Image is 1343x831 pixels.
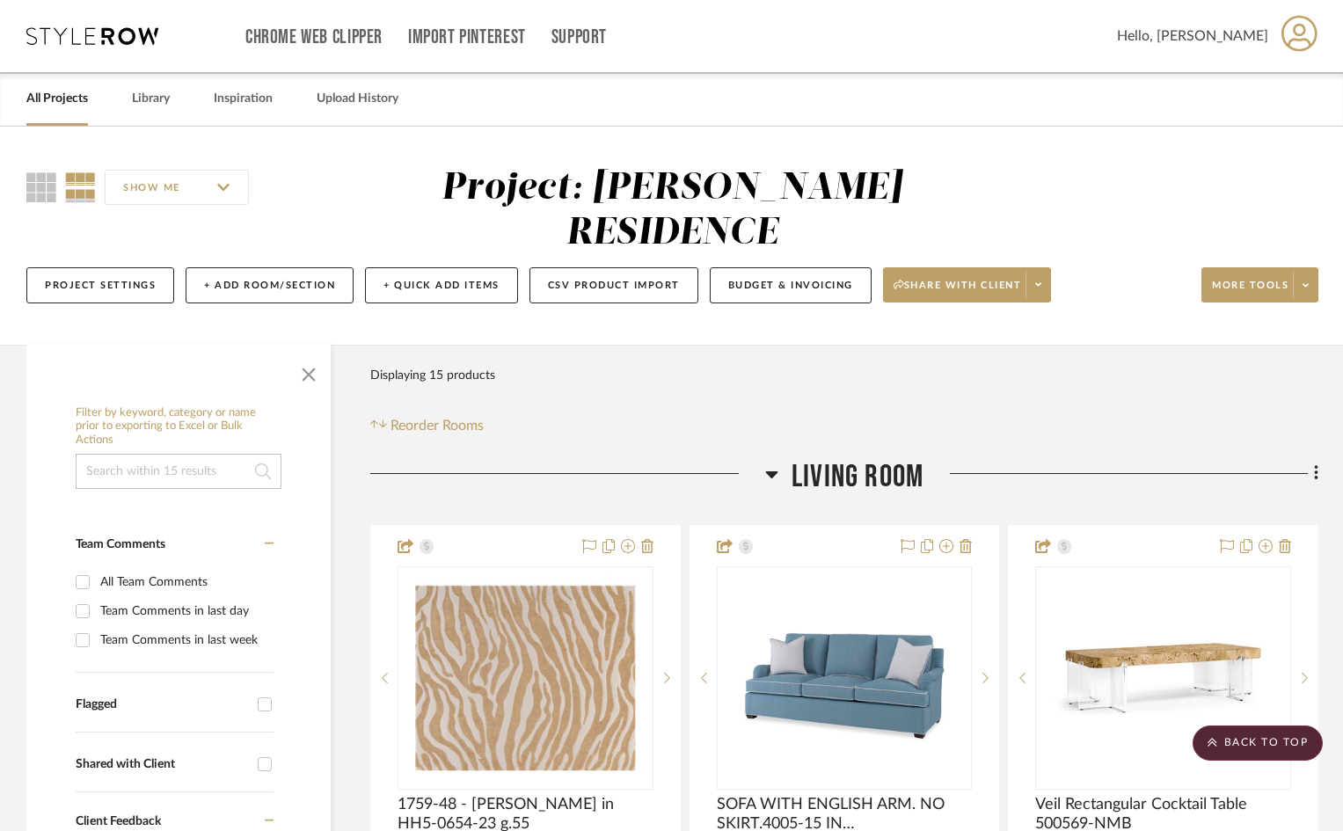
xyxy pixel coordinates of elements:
a: Chrome Web Clipper [245,30,383,45]
button: Budget & Invoicing [710,267,872,303]
span: Reorder Rooms [390,415,484,436]
a: Inspiration [214,87,273,111]
span: Client Feedback [76,815,161,827]
div: 0 [718,567,972,789]
a: All Projects [26,87,88,111]
a: Import Pinterest [408,30,526,45]
div: 0 [398,567,653,789]
h6: Filter by keyword, category or name prior to exporting to Excel or Bulk Actions [76,406,281,448]
a: Support [551,30,607,45]
div: Team Comments in last day [100,597,269,625]
div: Team Comments in last week [100,626,269,654]
scroll-to-top-button: BACK TO TOP [1193,725,1323,761]
a: Upload History [317,87,398,111]
button: Close [291,354,326,389]
img: Veil Rectangular Cocktail Table 500569-NMB [1054,568,1274,788]
span: Living Room [792,458,923,496]
input: Search within 15 results [76,454,281,489]
div: All Team Comments [100,568,269,596]
img: 1759-48 - Emerson Bench in HH5-0654-23 g.55 [415,568,635,788]
span: Share with client [894,279,1022,305]
img: SOFA WITH ENGLISH ARM. NO SKIRT.4005-15 IN Conley Cobalt 6349-53 & Solid Blue Contrast Welt [734,568,954,788]
button: + Add Room/Section [186,267,354,303]
div: Flagged [76,697,249,712]
div: Shared with Client [76,757,249,772]
button: Project Settings [26,267,174,303]
div: Displaying 15 products [370,358,495,393]
span: Hello, [PERSON_NAME] [1117,26,1268,47]
span: More tools [1212,279,1288,305]
div: Project: [PERSON_NAME] RESIDENCE [442,170,902,251]
a: Library [132,87,170,111]
span: Team Comments [76,538,165,550]
button: + Quick Add Items [365,267,518,303]
button: CSV Product Import [529,267,698,303]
